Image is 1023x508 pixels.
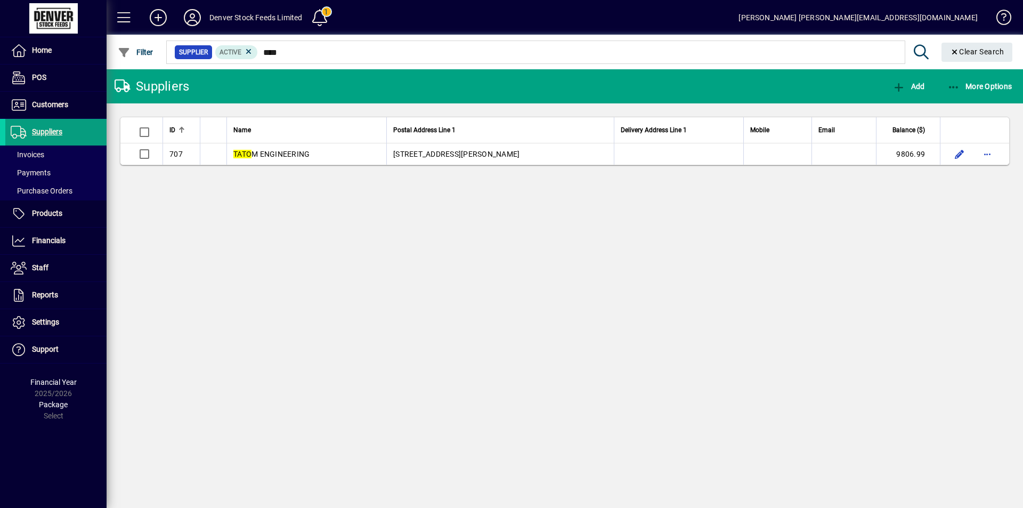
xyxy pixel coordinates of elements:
span: [STREET_ADDRESS][PERSON_NAME] [393,150,519,158]
a: Home [5,37,107,64]
div: Email [818,124,870,136]
span: ID [169,124,175,136]
span: More Options [947,82,1012,91]
div: Suppliers [115,78,189,95]
span: Package [39,400,68,409]
span: Add [892,82,924,91]
span: M ENGINEERING [233,150,310,158]
a: Invoices [5,146,107,164]
button: Filter [115,43,156,62]
span: Products [32,209,62,217]
span: Financial Year [30,378,77,386]
a: Payments [5,164,107,182]
span: POS [32,73,46,82]
span: Postal Address Line 1 [393,124,456,136]
div: [PERSON_NAME] [PERSON_NAME][EMAIL_ADDRESS][DOMAIN_NAME] [738,9,978,26]
button: Edit [951,146,968,163]
a: Settings [5,309,107,336]
div: ID [169,124,193,136]
span: Mobile [750,124,769,136]
mat-chip: Activation Status: Active [215,45,258,59]
span: Staff [32,263,48,272]
span: Delivery Address Line 1 [621,124,687,136]
span: Name [233,124,251,136]
a: Customers [5,92,107,118]
td: 9806.99 [876,143,940,165]
span: Customers [32,100,68,109]
em: TATO [233,150,251,158]
span: Clear Search [950,47,1004,56]
a: POS [5,64,107,91]
span: Financials [32,236,66,245]
button: Add [141,8,175,27]
button: Profile [175,8,209,27]
span: Balance ($) [892,124,925,136]
span: Supplier [179,47,208,58]
a: Knowledge Base [988,2,1010,37]
div: Name [233,124,380,136]
span: Payments [11,168,51,177]
span: 707 [169,150,183,158]
button: More options [979,146,996,163]
div: Balance ($) [883,124,935,136]
button: More Options [945,77,1015,96]
span: Email [818,124,835,136]
span: Invoices [11,150,44,159]
span: Settings [32,318,59,326]
span: Suppliers [32,127,62,136]
span: Filter [118,48,153,57]
a: Reports [5,282,107,309]
div: Mobile [750,124,806,136]
button: Clear [941,43,1013,62]
span: Home [32,46,52,54]
span: Purchase Orders [11,187,72,195]
div: Denver Stock Feeds Limited [209,9,303,26]
a: Purchase Orders [5,182,107,200]
span: Support [32,345,59,353]
a: Staff [5,255,107,281]
button: Add [890,77,927,96]
a: Support [5,336,107,363]
a: Products [5,200,107,227]
span: Active [220,49,241,56]
span: Reports [32,291,58,299]
a: Financials [5,228,107,254]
